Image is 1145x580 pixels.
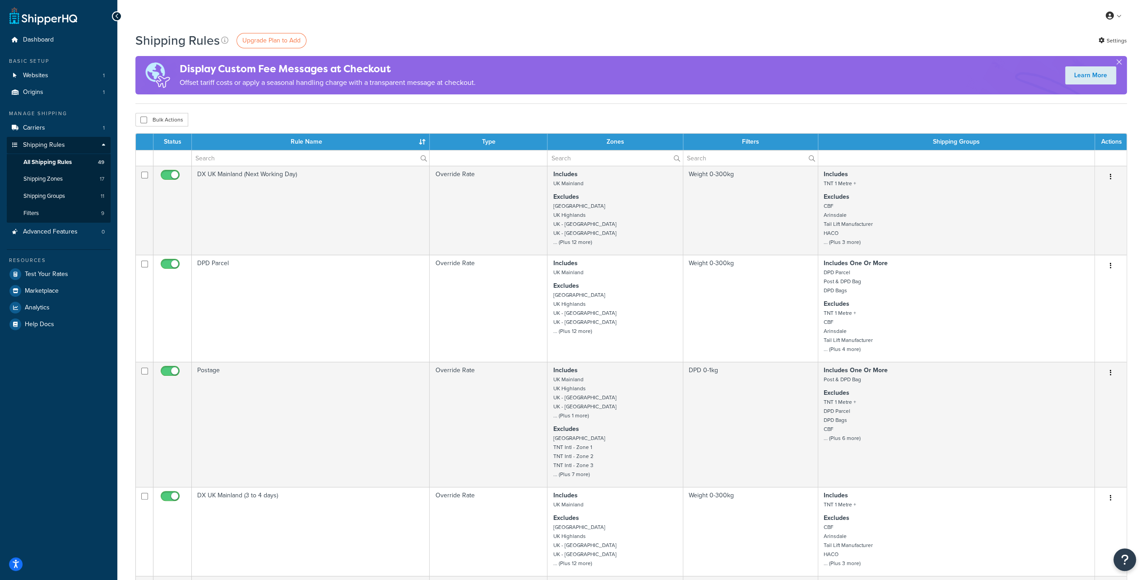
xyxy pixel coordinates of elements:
td: DX UK Mainland (Next Working Day) [192,166,430,255]
strong: Excludes [824,299,849,309]
strong: Excludes [553,513,579,523]
span: All Shipping Rules [23,159,72,166]
small: CBF Arinsdale Tail Lift Manufacturer HACO ... (Plus 3 more) [824,202,873,246]
th: Filters [683,134,818,150]
div: Basic Setup [7,57,111,65]
li: Advanced Features [7,224,111,240]
strong: Excludes [824,388,849,398]
img: duties-banner-06bc72dcb5fe05cb3f9472aba00be2ae8eb53ab6f0d8bb03d382ba314ac3c341.png [135,56,180,94]
small: Post & DPD Bag [824,375,861,384]
span: Test Your Rates [25,271,68,278]
div: Resources [7,257,111,264]
span: Analytics [25,304,50,312]
td: Override Rate [430,166,547,255]
li: Analytics [7,299,111,316]
strong: Includes One Or More [824,365,888,375]
th: Actions [1095,134,1126,150]
span: Filters [23,210,39,217]
li: Shipping Groups [7,188,111,205]
span: 49 [98,159,104,166]
span: 17 [100,175,104,183]
td: Weight 0-300kg [683,255,818,362]
a: Learn More [1065,66,1116,84]
strong: Excludes [553,424,579,434]
li: Dashboard [7,32,111,48]
strong: Excludes [824,513,849,523]
small: UK Mainland UK Highlands UK - [GEOGRAPHIC_DATA] UK - [GEOGRAPHIC_DATA] ... (Plus 1 more) [553,375,616,420]
strong: Includes One Or More [824,258,888,268]
li: Filters [7,205,111,222]
p: Offset tariff costs or apply a seasonal handling charge with a transparent message at checkout. [180,76,476,89]
div: Manage Shipping [7,110,111,117]
a: ShipperHQ Home [9,7,77,25]
td: Postage [192,362,430,487]
span: Marketplace [25,287,59,295]
td: Weight 0-300kg [683,487,818,576]
a: Carriers 1 [7,120,111,136]
a: Shipping Groups 11 [7,188,111,205]
li: All Shipping Rules [7,154,111,171]
h4: Display Custom Fee Messages at Checkout [180,61,476,76]
th: Zones [547,134,683,150]
td: Weight 0-300kg [683,166,818,255]
span: Websites [23,72,48,80]
small: UK Mainland [553,179,583,187]
small: UK Mainland [553,500,583,509]
input: Search [683,150,818,166]
small: TNT 1 Metre + DPD Parcel DPD Bags CBF ... (Plus 6 more) [824,398,861,442]
th: Status [153,134,192,150]
td: Override Rate [430,255,547,362]
a: Origins 1 [7,84,111,101]
small: TNT 1 Metre + [824,179,856,187]
td: DPD Parcel [192,255,430,362]
small: [GEOGRAPHIC_DATA] UK Highlands UK - [GEOGRAPHIC_DATA] UK - [GEOGRAPHIC_DATA] ... (Plus 12 more) [553,202,616,246]
a: Advanced Features 0 [7,224,111,240]
li: Test Your Rates [7,266,111,282]
span: Advanced Features [23,228,78,236]
strong: Excludes [553,281,579,290]
a: Upgrade Plan to Add [236,33,306,48]
span: Carriers [23,124,45,132]
strong: Includes [553,491,577,500]
strong: Includes [553,365,577,375]
strong: Excludes [553,192,579,201]
a: Marketplace [7,283,111,299]
span: Origins [23,89,43,96]
td: Override Rate [430,487,547,576]
small: DPD Parcel Post & DPD Bag DPD Bags [824,268,861,295]
strong: Includes [553,258,577,268]
li: Websites [7,67,111,84]
small: [GEOGRAPHIC_DATA] TNT Intl - Zone 1 TNT Intl - Zone 2 TNT Intl - Zone 3 ... (Plus 7 more) [553,434,605,478]
li: Carriers [7,120,111,136]
span: Upgrade Plan to Add [242,36,301,45]
strong: Includes [824,491,848,500]
a: Shipping Zones 17 [7,171,111,187]
li: Origins [7,84,111,101]
a: Filters 9 [7,205,111,222]
small: [GEOGRAPHIC_DATA] UK Highlands UK - [GEOGRAPHIC_DATA] UK - [GEOGRAPHIC_DATA] ... (Plus 12 more) [553,523,616,567]
small: UK Mainland [553,268,583,276]
strong: Excludes [824,192,849,201]
input: Search [192,150,429,166]
a: Shipping Rules [7,137,111,154]
strong: Includes [553,169,577,179]
small: TNT 1 Metre + [824,500,856,509]
span: 1 [103,89,105,96]
span: 9 [101,210,104,217]
span: Help Docs [25,321,54,328]
span: Dashboard [23,36,54,44]
h1: Shipping Rules [135,32,220,49]
strong: Includes [824,169,848,179]
li: Shipping Zones [7,171,111,187]
span: 11 [101,192,104,200]
th: Shipping Groups [818,134,1095,150]
span: Shipping Rules [23,141,65,149]
span: 0 [102,228,105,236]
small: CBF Arinsdale Tail Lift Manufacturer HACO ... (Plus 3 more) [824,523,873,567]
th: Type [430,134,547,150]
li: Shipping Rules [7,137,111,223]
a: Help Docs [7,316,111,332]
small: [GEOGRAPHIC_DATA] UK Highlands UK - [GEOGRAPHIC_DATA] UK - [GEOGRAPHIC_DATA] ... (Plus 12 more) [553,291,616,335]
